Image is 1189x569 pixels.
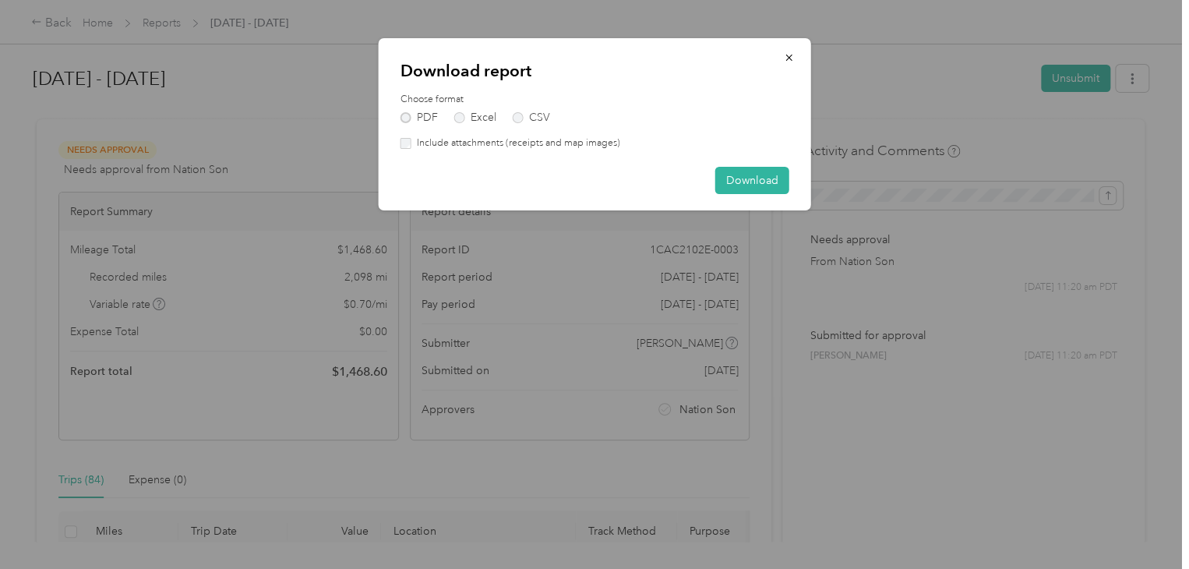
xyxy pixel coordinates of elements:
label: PDF [400,112,438,123]
p: Download report [400,60,789,82]
label: Choose format [400,93,789,107]
button: Download [715,167,789,194]
label: Excel [454,112,496,123]
iframe: Everlance-gr Chat Button Frame [1102,482,1189,569]
label: CSV [513,112,550,123]
label: Include attachments (receipts and map images) [411,136,620,150]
